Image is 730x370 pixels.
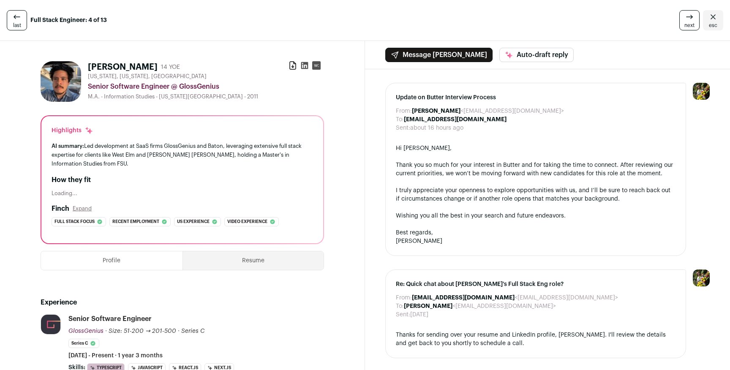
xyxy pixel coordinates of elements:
a: Close [703,10,723,30]
span: Update on Butter Interview Process [396,93,676,102]
button: Expand [73,205,92,212]
div: M.A. - Information Studies - [US_STATE][GEOGRAPHIC_DATA] - 2011 [88,93,324,100]
div: Senior Software Engineer @ GlossGenius [88,82,324,92]
div: Wishing you all the best in your search and future endeavors. [396,212,676,220]
dt: To: [396,302,404,310]
span: esc [709,22,717,29]
div: 14 YOE [161,63,180,71]
dt: Sent: [396,124,410,132]
div: Best regards, [396,229,676,237]
div: I truly appreciate your openness to explore opportunities with us, and I’ll be sure to reach back... [396,186,676,203]
button: Resume [183,251,324,270]
dt: From: [396,107,412,115]
div: Highlights [52,126,93,135]
strong: Full Stack Engineer: 4 of 13 [30,16,107,24]
dt: To: [396,115,404,124]
b: [EMAIL_ADDRESS][DOMAIN_NAME] [404,117,507,122]
b: [PERSON_NAME] [404,303,452,309]
span: · Size: 51-200 → 201-500 [105,328,176,334]
h1: [PERSON_NAME] [88,61,158,73]
dt: Sent: [396,310,410,319]
span: · [178,327,180,335]
img: e6dcdbdfb2f064fca7f33c2bd984d6ed722b9af0a3b311d9958236ae5b840536.jpg [41,315,60,334]
span: Video experience [227,218,267,226]
a: next [679,10,700,30]
span: Full stack focus [54,218,95,226]
dd: [DATE] [410,310,428,319]
div: Thanks for sending over your resume and LinkedIn profile, [PERSON_NAME]. I'll review the details ... [396,331,676,348]
div: [PERSON_NAME] [396,237,676,245]
dd: <[EMAIL_ADDRESS][DOMAIN_NAME]> [404,302,556,310]
b: [EMAIL_ADDRESS][DOMAIN_NAME] [412,295,515,301]
div: Senior Software Engineer [68,314,152,324]
button: Auto-draft reply [499,48,574,62]
b: [PERSON_NAME] [412,108,460,114]
div: Hi [PERSON_NAME], [396,144,676,152]
dd: <[EMAIL_ADDRESS][DOMAIN_NAME]> [412,107,564,115]
span: Re: Quick chat about [PERSON_NAME]'s Full Stack Eng role? [396,280,676,288]
span: Recent employment [112,218,159,226]
div: Led development at SaaS firms GlossGenius and Baton, leveraging extensive full stack expertise fo... [52,141,313,168]
dd: about 16 hours ago [410,124,463,132]
img: 6689865-medium_jpg [693,83,710,100]
dd: <[EMAIL_ADDRESS][DOMAIN_NAME]> [412,294,618,302]
span: GlossGenius [68,328,104,334]
span: [DATE] - Present · 1 year 3 months [68,351,163,360]
div: Thank you so much for your interest in Butter and for taking the time to connect. After reviewing... [396,161,676,178]
button: Message [PERSON_NAME] [385,48,493,62]
img: 6689865-medium_jpg [693,269,710,286]
span: Series C [181,328,204,334]
li: Series C [68,339,99,348]
button: Profile [41,251,182,270]
span: next [684,22,695,29]
dt: From: [396,294,412,302]
h2: Finch [52,204,69,214]
span: [US_STATE], [US_STATE], [GEOGRAPHIC_DATA] [88,73,207,80]
img: 68569edc0d66df1ac6a5b8184d2b6fd104766936ab0cee49e09b7729385f8c24.jpg [41,61,81,102]
div: Loading... [52,190,313,197]
h2: How they fit [52,175,313,185]
a: last [7,10,27,30]
span: AI summary: [52,143,84,149]
span: last [13,22,21,29]
h2: Experience [41,297,324,307]
span: Us experience [177,218,210,226]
